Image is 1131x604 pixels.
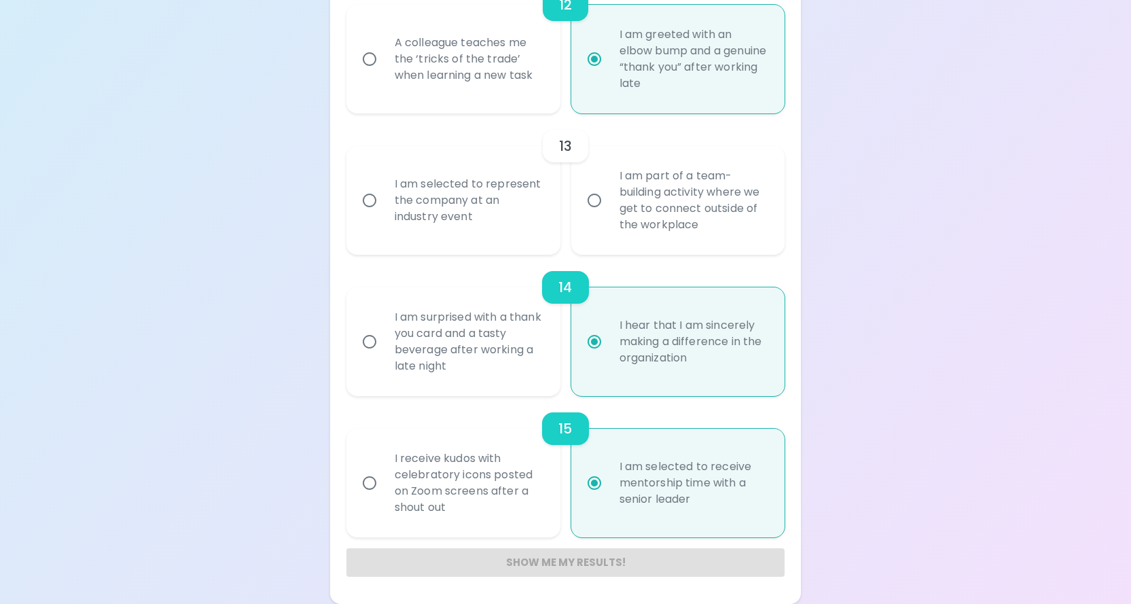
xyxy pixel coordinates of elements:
[558,418,572,440] h6: 15
[558,277,572,298] h6: 14
[609,152,778,249] div: I am part of a team-building activity where we get to connect outside of the workplace
[346,255,785,396] div: choice-group-check
[609,10,778,108] div: I am greeted with an elbow bump and a genuine “thank you” after working late
[609,301,778,383] div: I hear that I am sincerely making a difference in the organization
[384,160,553,241] div: I am selected to represent the company at an industry event
[384,18,553,100] div: A colleague teaches me the ‘tricks of the trade’ when learning a new task
[384,293,553,391] div: I am surprised with a thank you card and a tasty beverage after working a late night
[559,135,572,157] h6: 13
[384,434,553,532] div: I receive kudos with celebratory icons posted on Zoom screens after a shout out
[609,442,778,524] div: I am selected to receive mentorship time with a senior leader
[346,396,785,537] div: choice-group-check
[346,113,785,255] div: choice-group-check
